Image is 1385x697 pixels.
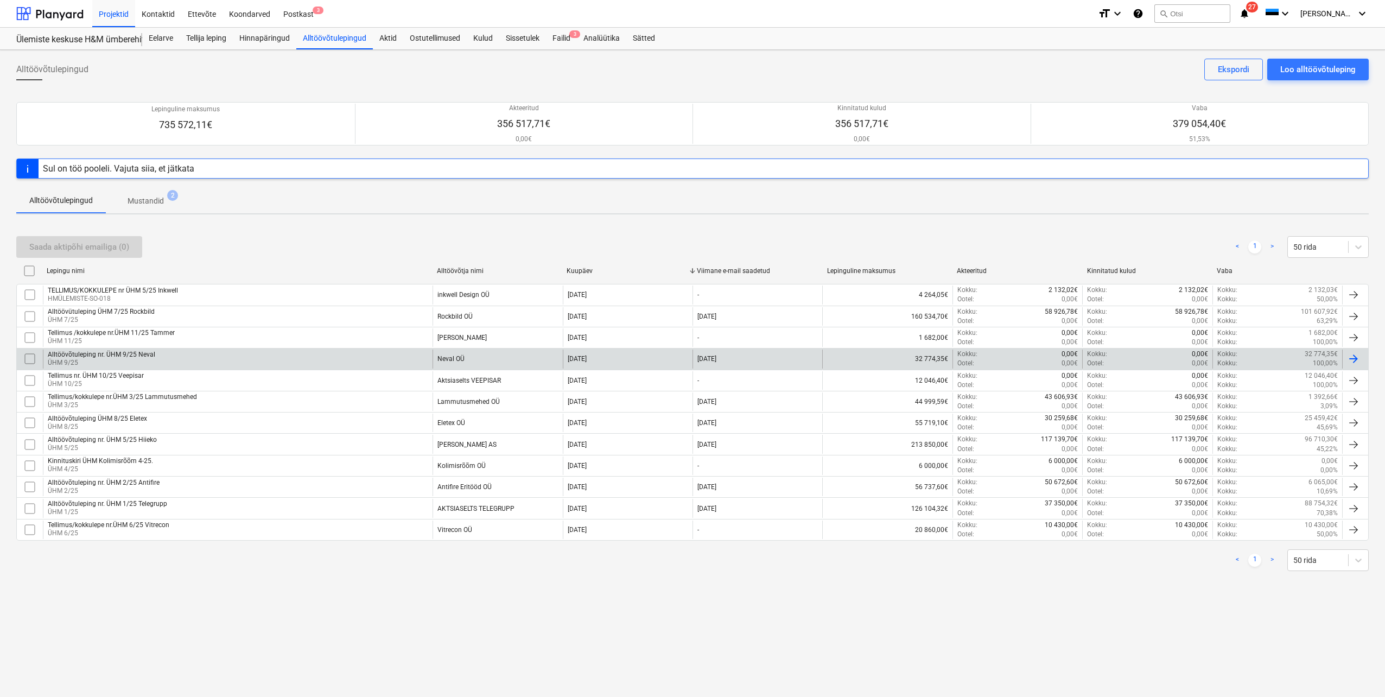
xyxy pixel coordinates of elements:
[697,398,716,405] div: [DATE]
[1317,423,1338,432] p: 45,69%
[1049,457,1078,466] p: 6 000,00€
[957,445,974,454] p: Ootel :
[1217,423,1237,432] p: Kokku :
[1192,466,1208,475] p: 0,00€
[16,34,129,46] div: Ülemiste keskuse H&M ümberehitustööd [HMÜLEMISTE]
[48,422,147,432] p: ÜHM 8/25
[822,307,952,326] div: 160 534,70€
[437,291,490,299] div: inkwell Design OÜ
[1173,135,1226,144] p: 51,53%
[822,350,952,368] div: 32 774,35€
[957,316,974,326] p: Ootel :
[1087,392,1107,402] p: Kokku :
[1087,530,1104,539] p: Ootel :
[48,379,144,389] p: ÜHM 10/25
[1217,338,1237,347] p: Kokku :
[1217,402,1237,411] p: Kokku :
[1218,62,1249,77] div: Ekspordi
[546,28,577,49] div: Failid
[1320,402,1338,411] p: 3,09%
[1217,499,1237,508] p: Kokku :
[151,118,220,131] p: 735 572,11€
[1045,521,1078,530] p: 10 430,00€
[499,28,546,49] a: Sissetulek
[822,478,952,496] div: 56 737,60€
[1087,371,1107,381] p: Kokku :
[1087,350,1107,359] p: Kokku :
[1175,392,1208,402] p: 43 606,93€
[1087,414,1107,423] p: Kokku :
[1217,267,1338,275] div: Vaba
[437,526,472,534] div: Vitrecon OÜ
[1308,286,1338,295] p: 2 132,03€
[568,526,587,534] div: [DATE]
[1279,7,1292,20] i: keyboard_arrow_down
[957,402,974,411] p: Ootel :
[957,392,977,402] p: Kokku :
[822,499,952,517] div: 126 104,32€
[47,267,428,275] div: Lepingu nimi
[957,338,974,347] p: Ootel :
[697,462,699,470] div: -
[957,267,1078,275] div: Akteeritud
[1305,499,1338,508] p: 88 754,32€
[568,313,587,320] div: [DATE]
[1062,445,1078,454] p: 0,00€
[437,462,486,470] div: Kolimisrõõm OÜ
[1062,530,1078,539] p: 0,00€
[1045,478,1078,487] p: 50 672,60€
[48,351,155,358] div: Alltöövõtuleping nr. ÜHM 9/25 Neval
[1217,435,1237,444] p: Kokku :
[1192,295,1208,304] p: 0,00€
[437,505,514,512] div: AKTSIASELTS TELEGRUPP
[467,28,499,49] div: Kulud
[1217,359,1237,368] p: Kokku :
[1087,338,1104,347] p: Ootel :
[1087,359,1104,368] p: Ootel :
[1217,445,1237,454] p: Kokku :
[48,393,197,401] div: Tellimus/kokkulepe nr.ÜHM 3/25 Lammutusmehed
[1045,499,1078,508] p: 37 350,00€
[957,328,977,338] p: Kokku :
[1062,359,1078,368] p: 0,00€
[626,28,662,49] a: Sätted
[1087,423,1104,432] p: Ootel :
[48,486,160,496] p: ÜHM 2/25
[697,334,699,341] div: -
[437,355,465,363] div: Neval OÜ
[403,28,467,49] a: Ostutellimused
[1192,445,1208,454] p: 0,00€
[437,483,492,491] div: Antifire Eritööd OÜ
[151,105,220,114] p: Lepinguline maksumus
[1217,414,1237,423] p: Kokku :
[822,521,952,539] div: 20 860,00€
[497,135,550,144] p: 0,00€
[437,313,473,320] div: Rockbild OÜ
[48,415,147,422] div: Alltöövõtuleping ÜHM 8/25 Eletex
[48,358,155,367] p: ÜHM 9/25
[1192,381,1208,390] p: 0,00€
[128,195,164,207] p: Mustandid
[1322,457,1338,466] p: 0,00€
[1192,350,1208,359] p: 0,00€
[1308,328,1338,338] p: 1 682,00€
[1356,7,1369,20] i: keyboard_arrow_down
[957,381,974,390] p: Ootel :
[546,28,577,49] a: Failid3
[48,521,169,529] div: Tellimus/kokkulepe nr.ÜHM 6/25 Vitrecon
[697,291,699,299] div: -
[822,392,952,411] div: 44 999,59€
[957,457,977,466] p: Kokku :
[568,291,587,299] div: [DATE]
[43,163,194,174] div: Sul on töö pooleli. Vajuta siia, et jätkata
[1179,286,1208,295] p: 2 132,02€
[569,30,580,38] span: 3
[1217,392,1237,402] p: Kokku :
[1045,307,1078,316] p: 58 926,78€
[957,286,977,295] p: Kokku :
[697,267,818,275] div: Viimane e-mail saadetud
[313,7,323,14] span: 3
[48,529,169,538] p: ÜHM 6/25
[1305,350,1338,359] p: 32 774,35€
